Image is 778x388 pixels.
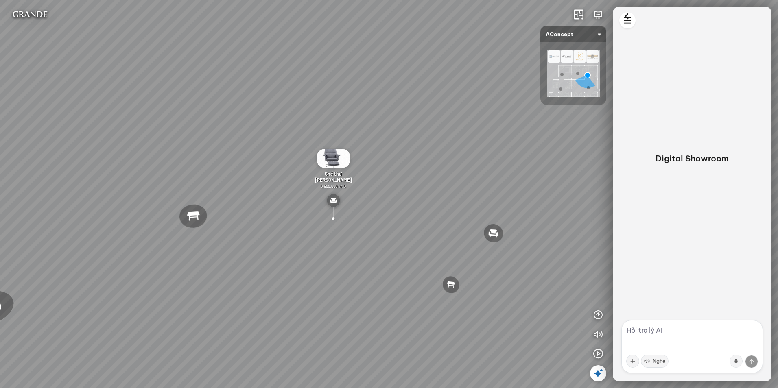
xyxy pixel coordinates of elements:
span: 9.500.000 VND [321,184,346,189]
p: Digital Showroom [656,153,729,164]
button: Nghe [641,355,669,368]
img: AConcept_CTMHTJT2R6E4.png [547,50,600,97]
span: AConcept [546,26,601,42]
span: Ghế thư [PERSON_NAME] [315,171,352,183]
img: Gh__th__gi_n_Al_VLUMKJWJ77CD.gif [317,149,350,168]
img: logo [7,7,53,23]
img: type_sofa_CL2K24RXHCN6.svg [327,194,340,207]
